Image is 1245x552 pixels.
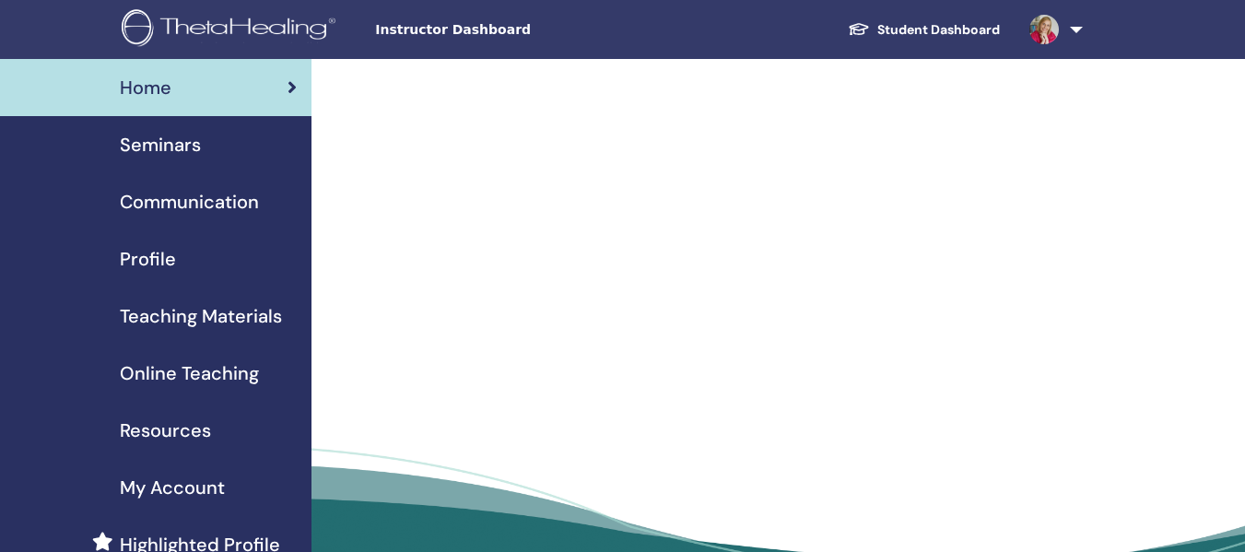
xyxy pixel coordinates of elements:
[120,245,176,273] span: Profile
[120,417,211,444] span: Resources
[120,302,282,330] span: Teaching Materials
[120,74,171,101] span: Home
[1029,15,1059,44] img: default.jpg
[375,20,652,40] span: Instructor Dashboard
[833,13,1015,47] a: Student Dashboard
[120,474,225,501] span: My Account
[120,131,201,159] span: Seminars
[120,359,259,387] span: Online Teaching
[848,21,870,37] img: graduation-cap-white.svg
[122,9,342,51] img: logo.png
[120,188,259,216] span: Communication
